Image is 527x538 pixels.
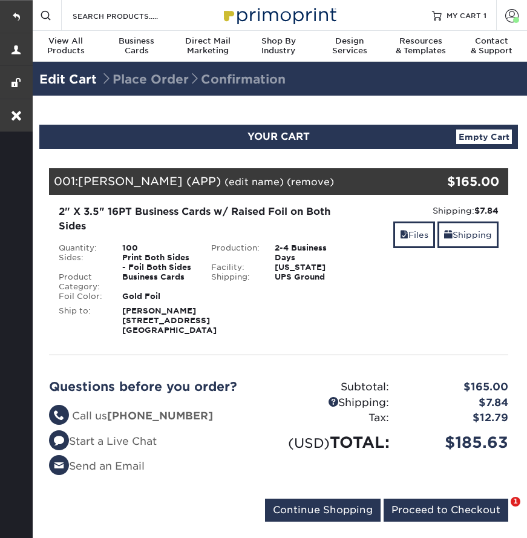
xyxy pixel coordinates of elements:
[101,36,172,56] div: Cards
[30,36,101,56] div: Products
[172,36,243,56] div: Marketing
[511,497,520,507] span: 1
[483,11,486,19] span: 1
[385,36,456,56] div: & Templates
[202,243,266,263] div: Production:
[266,263,355,272] div: [US_STATE]
[456,36,527,56] div: & Support
[456,36,527,46] span: Contact
[107,410,213,422] strong: [PHONE_NUMBER]
[101,31,172,63] a: BusinessCards
[288,435,330,451] small: (USD)
[398,395,517,411] div: $7.84
[243,36,314,56] div: Industry
[400,230,408,240] span: files
[266,272,355,282] div: UPS Ground
[78,174,221,188] span: [PERSON_NAME] (APP)
[218,2,339,28] img: Primoprint
[474,206,499,215] strong: $7.84
[49,408,270,424] li: Call us
[71,8,189,23] input: SEARCH PRODUCTS.....
[49,168,432,195] div: 001:
[447,10,481,21] span: MY CART
[122,306,217,335] strong: [PERSON_NAME] [STREET_ADDRESS] [GEOGRAPHIC_DATA]
[113,243,202,253] div: 100
[432,172,500,191] div: $165.00
[287,176,334,188] a: (remove)
[398,379,517,395] div: $165.00
[50,292,113,301] div: Foil Color:
[101,36,172,46] span: Business
[456,31,527,63] a: Contact& Support
[243,31,314,63] a: Shop ByIndustry
[243,36,314,46] span: Shop By
[444,230,453,240] span: shipping
[385,31,456,63] a: Resources& Templates
[314,31,385,63] a: DesignServices
[364,205,499,217] div: Shipping:
[113,292,202,301] div: Gold Foil
[202,272,266,282] div: Shipping:
[100,72,286,87] span: Place Order Confirmation
[384,499,508,522] input: Proceed to Checkout
[398,431,517,454] div: $185.63
[279,410,398,426] div: Tax:
[59,205,346,234] div: 2" X 3.5" 16PT Business Cards w/ Raised Foil on Both Sides
[385,36,456,46] span: Resources
[202,263,266,272] div: Facility:
[113,272,202,292] div: Business Cards
[393,221,435,248] a: Files
[279,395,398,411] div: Shipping:
[456,130,512,144] a: Empty Cart
[486,497,515,526] iframe: Intercom live chat
[49,460,145,472] a: Send an Email
[279,379,398,395] div: Subtotal:
[50,253,113,272] div: Sides:
[50,272,113,292] div: Product Category:
[50,243,113,253] div: Quantity:
[247,131,310,142] span: YOUR CART
[49,435,157,447] a: Start a Live Chat
[314,36,385,46] span: Design
[224,176,284,188] a: (edit name)
[279,431,398,454] div: TOTAL:
[39,72,97,87] a: Edit Cart
[172,31,243,63] a: Direct MailMarketing
[49,379,270,394] h2: Questions before you order?
[30,31,101,63] a: View AllProducts
[113,253,202,272] div: Print Both Sides - Foil Both Sides
[266,243,355,263] div: 2-4 Business Days
[437,221,499,248] a: Shipping
[398,410,517,426] div: $12.79
[30,36,101,46] span: View All
[172,36,243,46] span: Direct Mail
[50,306,113,335] div: Ship to:
[314,36,385,56] div: Services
